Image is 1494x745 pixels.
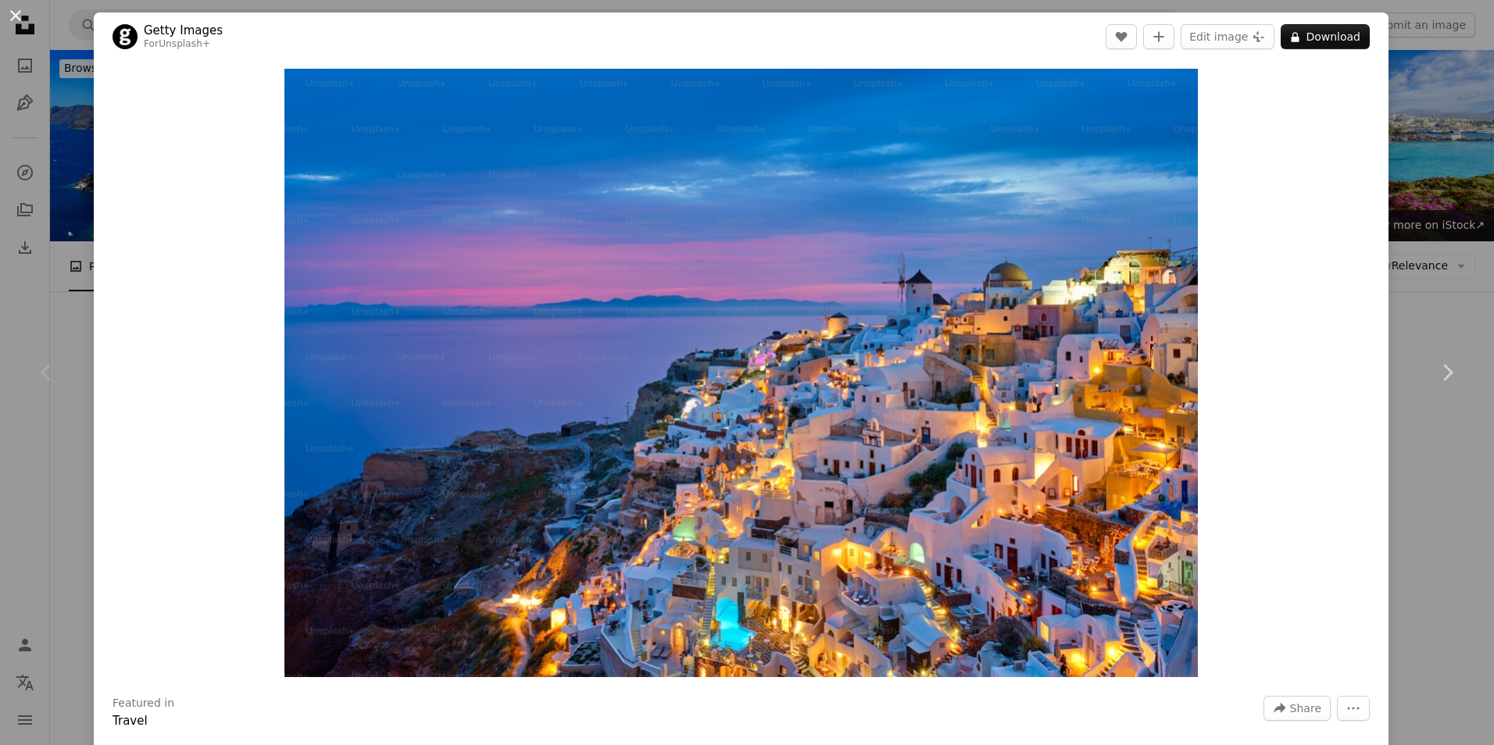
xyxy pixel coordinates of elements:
[1263,696,1331,721] button: Share this image
[1143,24,1174,49] button: Add to Collection
[113,696,174,711] h3: Featured in
[1400,298,1494,447] a: Next
[1337,696,1370,721] button: More Actions
[1106,24,1137,49] button: Like
[284,69,1197,677] img: Famous greek iconic selfie spot tourist destination Oia village with traditional white houses and...
[159,38,210,49] a: Unsplash+
[1290,697,1321,720] span: Share
[144,38,223,51] div: For
[1181,24,1274,49] button: Edit image
[113,24,138,49] img: Go to Getty Images's profile
[113,714,148,728] a: Travel
[284,69,1197,677] button: Zoom in on this image
[1281,24,1370,49] button: Download
[144,23,223,38] a: Getty Images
